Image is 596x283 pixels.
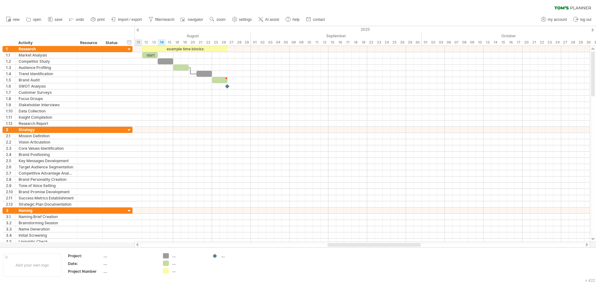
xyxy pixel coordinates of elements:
[313,17,325,22] span: contact
[259,39,266,46] div: Tuesday, 2 September 2025
[19,164,74,170] div: Target Audience Segmentation
[196,39,204,46] div: Thursday, 21 August 2025
[18,40,74,46] div: Activity
[569,39,577,46] div: Tuesday, 28 October 2025
[150,39,158,46] div: Wednesday, 13 August 2025
[429,39,437,46] div: Thursday, 2 October 2025
[6,208,15,213] div: 3
[142,52,158,58] div: start
[476,39,484,46] div: Friday, 10 October 2025
[328,39,336,46] div: Monday, 15 September 2025
[6,214,15,220] div: 3.1
[580,17,591,22] span: log out
[221,253,255,258] div: ....
[220,39,228,46] div: Tuesday, 26 August 2025
[6,232,15,238] div: 3.4
[6,239,15,244] div: 3.5
[6,201,15,207] div: 2.12
[305,39,313,46] div: Wednesday, 10 September 2025
[6,133,15,139] div: 2.1
[118,17,142,22] span: import / export
[359,39,367,46] div: Friday, 19 September 2025
[284,16,301,24] a: help
[19,71,74,77] div: Trend Identification
[6,102,15,108] div: 1.9
[103,253,156,258] div: ....
[67,16,86,24] a: undo
[6,220,15,226] div: 3.2
[19,201,74,207] div: Strategic Plan Documentation
[19,232,74,238] div: Initial Screening
[134,39,142,46] div: Monday, 11 August 2025
[19,96,74,102] div: Focus Groups
[6,195,15,201] div: 2.11
[231,16,254,24] a: settings
[212,39,220,46] div: Monday, 25 August 2025
[375,39,383,46] div: Tuesday, 23 September 2025
[6,52,15,58] div: 1.1
[313,39,321,46] div: Thursday, 11 September 2025
[179,16,205,24] a: navigator
[19,65,74,71] div: Audience Profiling
[142,39,150,46] div: Tuesday, 12 August 2025
[110,16,144,24] a: import / export
[172,268,206,273] div: ....
[297,39,305,46] div: Tuesday, 9 September 2025
[484,39,491,46] div: Monday, 13 October 2025
[266,39,274,46] div: Wednesday, 3 September 2025
[540,16,569,24] a: my account
[19,176,74,182] div: Brand Personality Creation
[367,39,375,46] div: Monday, 22 September 2025
[89,16,106,24] a: print
[6,145,15,151] div: 2.3
[239,17,252,22] span: settings
[172,253,206,258] div: ....
[499,39,507,46] div: Wednesday, 15 October 2025
[19,83,74,89] div: SWOT Analysis
[19,139,74,145] div: Vision Articulation
[181,39,189,46] div: Tuesday, 19 August 2025
[553,39,561,46] div: Friday, 24 October 2025
[344,39,352,46] div: Wednesday, 17 September 2025
[6,71,15,77] div: 1.4
[19,220,74,226] div: Brainstorming Session
[585,39,592,46] div: Thursday, 30 October 2025
[55,17,62,22] span: save
[292,17,300,22] span: help
[19,102,74,108] div: Stakeholder Interviews
[6,152,15,157] div: 2.4
[274,39,282,46] div: Thursday, 4 September 2025
[265,17,279,22] span: AI assist
[6,65,15,71] div: 1.3
[19,214,74,220] div: Naming Brief Creation
[414,39,422,46] div: Tuesday, 30 September 2025
[216,17,225,22] span: zoom
[6,183,15,189] div: 2.9
[19,208,74,213] div: Naming
[19,52,74,58] div: Market Analysis
[13,17,20,22] span: new
[321,39,328,46] div: Friday, 12 September 2025
[19,77,74,83] div: Brand Audit
[548,17,567,22] span: my account
[530,39,538,46] div: Tuesday, 21 October 2025
[173,39,181,46] div: Monday, 18 August 2025
[147,16,176,24] a: filter/search
[19,226,74,232] div: Name Generation
[172,261,206,266] div: ....
[106,40,119,46] div: Status
[406,39,414,46] div: Monday, 29 September 2025
[46,16,64,24] a: save
[19,189,74,195] div: Brand Promise Development
[561,39,569,46] div: Monday, 27 October 2025
[383,39,391,46] div: Wednesday, 24 September 2025
[6,121,15,126] div: 1.12
[19,114,74,120] div: Insight Compilation
[19,58,74,64] div: Competitor Study
[515,39,522,46] div: Friday, 17 October 2025
[290,39,297,46] div: Monday, 8 September 2025
[6,139,15,145] div: 2.2
[538,39,546,46] div: Wednesday, 22 October 2025
[19,108,74,114] div: Data Collection
[468,39,476,46] div: Thursday, 9 October 2025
